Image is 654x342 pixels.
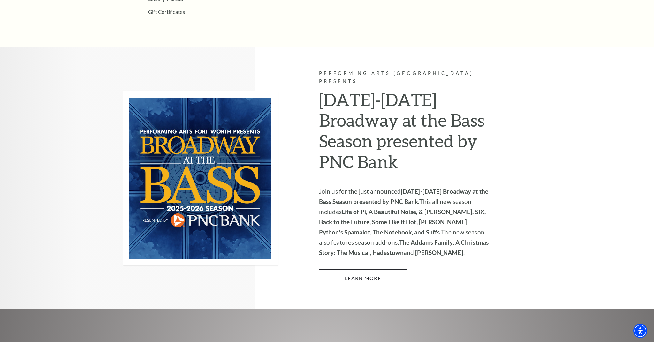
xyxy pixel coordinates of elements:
[319,89,490,177] h2: [DATE]-[DATE] Broadway at the Bass Season presented by PNC Bank
[372,249,404,256] strong: Hadestown
[399,239,453,246] strong: The Addams Family
[319,269,407,287] a: Learn More 2025-2026 Broadway at the Bass Season presented by PNC Bank
[319,188,488,205] strong: [DATE]-[DATE] Broadway at the Bass Season presented by PNC Bank.
[319,186,490,258] p: Join us for the just announced This all new season includes The new season also features season a...
[415,249,463,256] strong: [PERSON_NAME]
[319,239,489,256] strong: A Christmas Story: The Musical
[148,9,185,15] a: Gift Certificates
[319,70,490,85] p: Performing Arts [GEOGRAPHIC_DATA] Presents
[123,91,278,265] img: Performing Arts Fort Worth Presents
[319,208,486,236] strong: Life of Pi, A Beautiful Noise, & [PERSON_NAME], SIX, Back to the Future, Some Like it Hot, [PERSO...
[633,324,647,338] div: Accessibility Menu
